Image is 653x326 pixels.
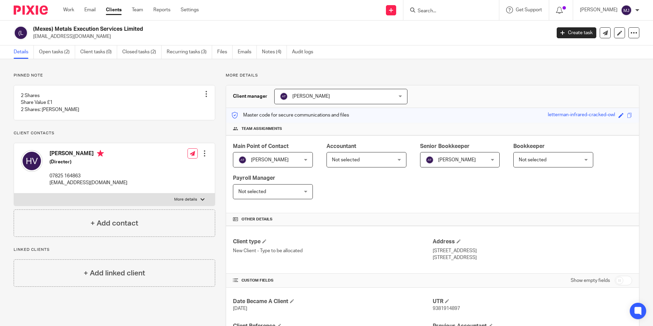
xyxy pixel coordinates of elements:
[233,306,247,311] span: [DATE]
[233,298,432,305] h4: Date Became A Client
[262,45,287,59] a: Notes (4)
[84,6,96,13] a: Email
[519,158,546,162] span: Not selected
[217,45,233,59] a: Files
[33,26,444,33] h2: (Mexes) Metals Execution Services Limited
[50,159,127,165] h5: (Director)
[233,278,432,283] h4: CUSTOM FIELDS
[233,238,432,245] h4: Client type
[122,45,162,59] a: Closed tasks (2)
[84,268,145,279] h4: + Add linked client
[97,150,104,157] i: Primary
[292,45,318,59] a: Audit logs
[233,144,289,149] span: Main Point of Contact
[50,179,127,186] p: [EMAIL_ADDRESS][DOMAIN_NAME]
[233,175,275,181] span: Payroll Manager
[557,27,596,38] a: Create task
[426,156,434,164] img: svg%3E
[233,93,267,100] h3: Client manager
[433,306,460,311] span: 9381914897
[241,217,273,222] span: Other details
[433,247,632,254] p: [STREET_ADDRESS]
[167,45,212,59] a: Recurring tasks (3)
[433,254,632,261] p: [STREET_ADDRESS]
[63,6,74,13] a: Work
[153,6,170,13] a: Reports
[332,158,360,162] span: Not selected
[14,5,48,15] img: Pixie
[50,173,127,179] p: 07825 164863
[14,26,28,40] img: svg%3E
[14,45,34,59] a: Details
[14,247,215,253] p: Linked clients
[132,6,143,13] a: Team
[21,150,43,172] img: svg%3E
[233,247,432,254] p: New Client - Type to be allocated
[238,189,266,194] span: Not selected
[516,8,542,12] span: Get Support
[292,94,330,99] span: [PERSON_NAME]
[181,6,199,13] a: Settings
[251,158,289,162] span: [PERSON_NAME]
[50,150,127,159] h4: [PERSON_NAME]
[14,73,215,78] p: Pinned note
[238,156,247,164] img: svg%3E
[80,45,117,59] a: Client tasks (0)
[513,144,545,149] span: Bookkeeper
[548,111,615,119] div: letterman-infrared-cracked-owl
[91,218,138,229] h4: + Add contact
[280,92,288,100] img: svg%3E
[571,277,610,284] label: Show empty fields
[174,197,197,202] p: More details
[417,8,478,14] input: Search
[238,45,257,59] a: Emails
[580,6,617,13] p: [PERSON_NAME]
[231,112,349,119] p: Master code for secure communications and files
[326,144,356,149] span: Accountant
[438,158,476,162] span: [PERSON_NAME]
[39,45,75,59] a: Open tasks (2)
[226,73,639,78] p: More details
[14,131,215,136] p: Client contacts
[106,6,122,13] a: Clients
[433,238,632,245] h4: Address
[621,5,632,16] img: svg%3E
[33,33,546,40] p: [EMAIL_ADDRESS][DOMAIN_NAME]
[241,126,282,132] span: Team assignments
[420,144,470,149] span: Senior Bookkeeper
[433,298,632,305] h4: UTR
